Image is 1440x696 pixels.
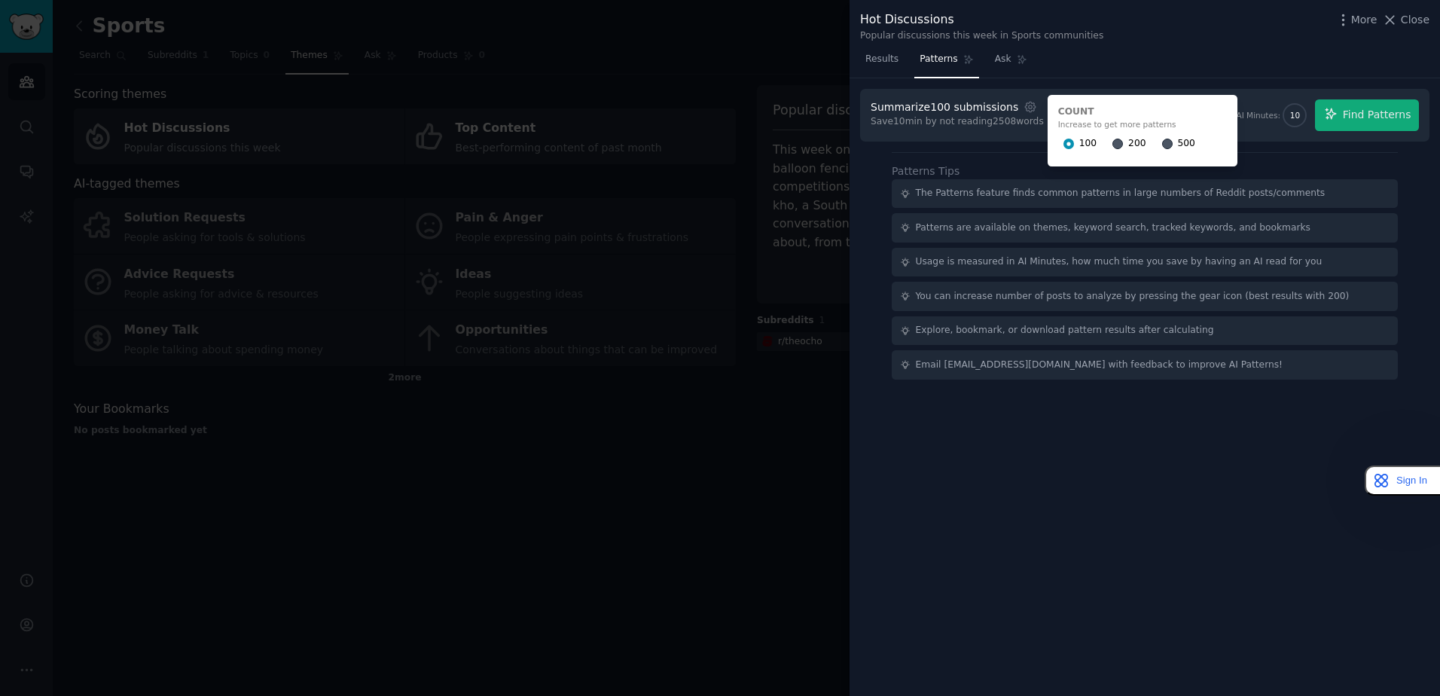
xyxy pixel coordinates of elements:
span: 200 [1128,137,1146,151]
span: More [1351,12,1377,28]
div: You can increase number of posts to analyze by pressing the gear icon (best results with 200) [916,290,1350,304]
div: Patterns are available on themes, keyword search, tracked keywords, and bookmarks [916,221,1310,235]
div: Hot Discussions [860,11,1103,29]
a: Patterns [914,47,978,78]
div: The Patterns feature finds common patterns in large numbers of Reddit posts/comments [916,187,1326,200]
a: Results [860,47,904,78]
div: Increase to get more patterns [1058,119,1227,130]
div: Summarize 100 submissions [871,99,1018,115]
div: Save 10 min by not reading 2508 words [871,115,1044,129]
span: 500 [1178,137,1195,151]
span: Ask [995,53,1011,66]
span: Close [1401,12,1429,28]
button: Close [1382,12,1429,28]
button: More [1335,12,1377,28]
button: Find Patterns [1315,99,1419,131]
span: Patterns [920,53,957,66]
div: AI Minutes: [1236,110,1280,121]
span: 10 [1290,110,1300,121]
span: Find Patterns [1343,107,1411,123]
div: Popular discussions this week in Sports communities [860,29,1103,43]
a: Ask [990,47,1033,78]
div: Usage is measured in AI Minutes, how much time you save by having an AI read for you [916,255,1323,269]
span: Results [865,53,898,66]
span: 100 [1079,137,1097,151]
div: Explore, bookmark, or download pattern results after calculating [916,324,1214,337]
label: Patterns Tips [892,165,959,177]
div: Email [EMAIL_ADDRESS][DOMAIN_NAME] with feedback to improve AI Patterns! [916,359,1283,372]
div: Count [1058,105,1227,119]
